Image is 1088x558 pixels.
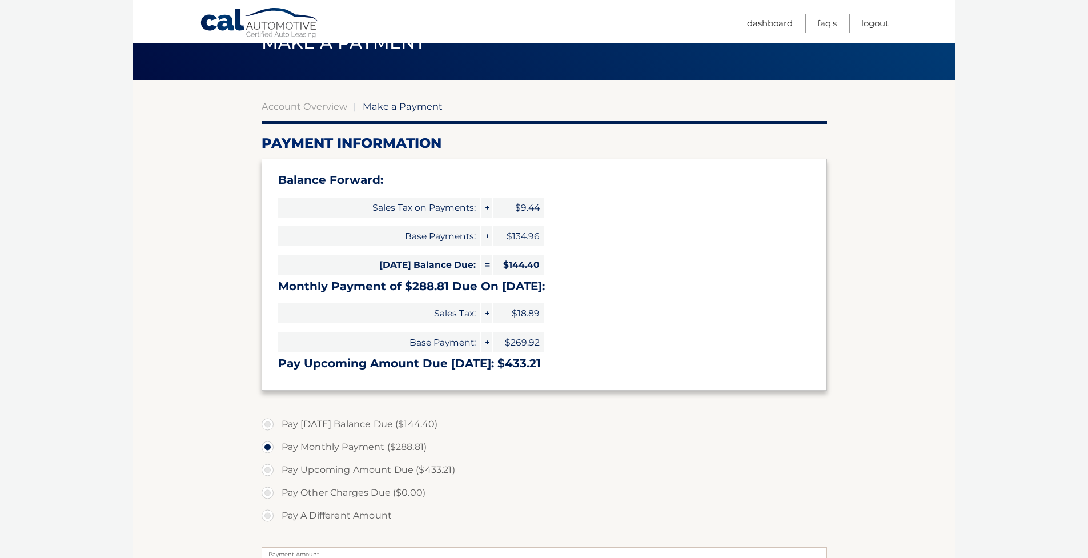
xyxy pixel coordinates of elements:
[278,332,480,352] span: Base Payment:
[354,101,356,112] span: |
[861,14,889,33] a: Logout
[747,14,793,33] a: Dashboard
[278,173,810,187] h3: Balance Forward:
[493,226,544,246] span: $134.96
[262,481,827,504] label: Pay Other Charges Due ($0.00)
[262,547,827,556] label: Payment Amount
[481,226,492,246] span: +
[278,226,480,246] span: Base Payments:
[481,198,492,218] span: +
[493,303,544,323] span: $18.89
[278,279,810,294] h3: Monthly Payment of $288.81 Due On [DATE]:
[278,198,480,218] span: Sales Tax on Payments:
[278,303,480,323] span: Sales Tax:
[493,198,544,218] span: $9.44
[262,436,827,459] label: Pay Monthly Payment ($288.81)
[493,332,544,352] span: $269.92
[481,332,492,352] span: +
[363,101,443,112] span: Make a Payment
[278,255,480,275] span: [DATE] Balance Due:
[200,7,320,41] a: Cal Automotive
[493,255,544,275] span: $144.40
[817,14,837,33] a: FAQ's
[262,413,827,436] label: Pay [DATE] Balance Due ($144.40)
[278,356,810,371] h3: Pay Upcoming Amount Due [DATE]: $433.21
[262,135,827,152] h2: Payment Information
[262,504,827,527] label: Pay A Different Amount
[481,303,492,323] span: +
[481,255,492,275] span: =
[262,459,827,481] label: Pay Upcoming Amount Due ($433.21)
[262,101,347,112] a: Account Overview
